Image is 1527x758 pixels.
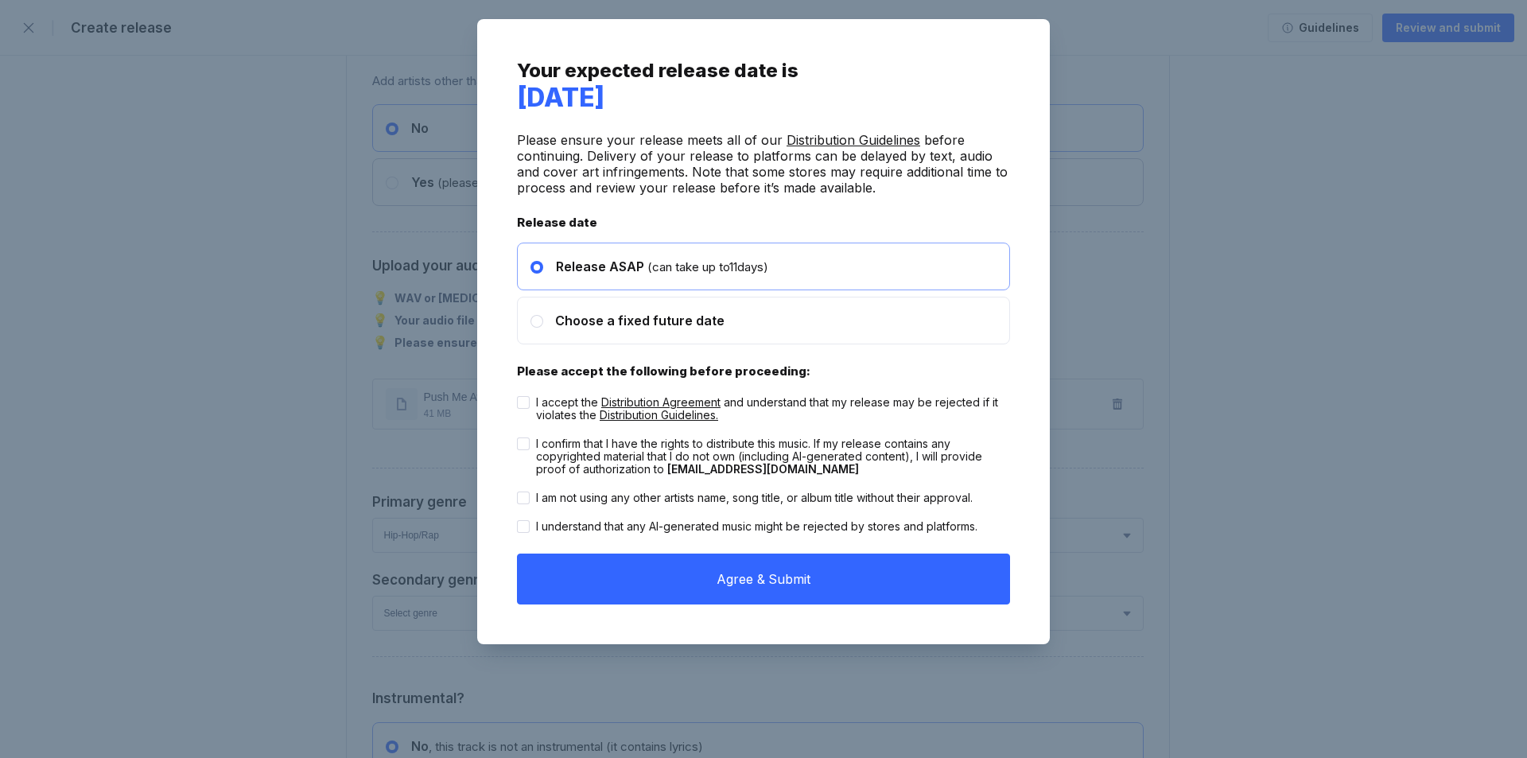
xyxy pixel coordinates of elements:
span: [DATE] [517,82,604,113]
span: Distribution Guidelines. [600,408,718,422]
div: I understand that any AI-generated music might be rejected by stores and platforms. [536,520,977,533]
div: I confirm that I have the rights to distribute this music. If my release contains any copyrighted... [536,437,1010,476]
button: Agree & Submit [517,554,1010,604]
div: I am not using any other artists name, song title, or album title without their approval. [536,492,973,504]
div: I accept the and understand that my release may be rejected if it violates the [536,396,1010,422]
div: Please ensure your release meets all of our before continuing. Delivery of your release to platfo... [517,132,1010,196]
div: (can take up to 11 days) [543,258,768,274]
div: Please accept the following before proceeding: [517,363,1010,379]
div: Release date [517,215,1010,230]
span: Release ASAP [556,258,644,274]
div: Your expected release date is [517,59,1010,113]
span: Distribution Agreement [601,395,721,409]
span: Distribution Guidelines [787,132,920,148]
span: [EMAIL_ADDRESS][DOMAIN_NAME] [667,462,859,476]
span: Choose a fixed future date [555,313,725,328]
